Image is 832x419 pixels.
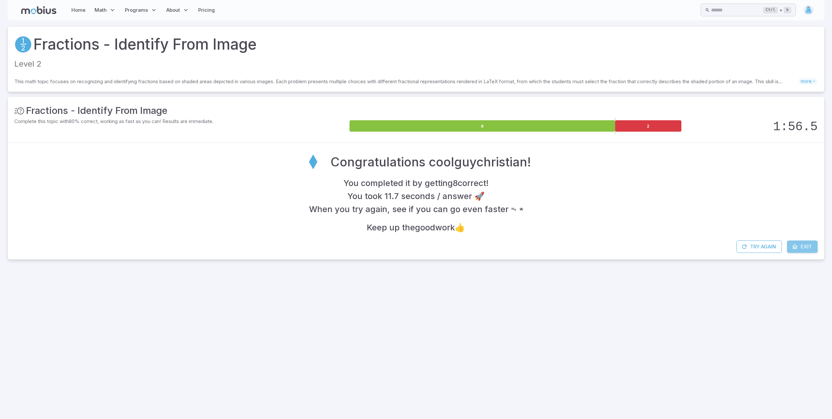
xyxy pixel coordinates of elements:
[196,3,217,18] a: Pricing
[736,241,782,253] button: Try Again
[804,5,813,15] img: trapezoid.svg
[33,33,257,55] a: Fractions - Identify From Image
[14,58,818,70] p: Level 2
[309,203,523,216] h4: When you try again, see if you can go even faster ᯓ★
[784,7,791,13] kbd: k
[763,7,778,13] kbd: Ctrl
[367,221,465,234] h4: Keep up the good work 👍
[166,7,180,14] span: About
[95,7,107,14] span: Math
[26,103,168,118] h3: Fractions - Identify From Image
[14,78,798,85] p: This math topic focuses on recognizing and identifying fractions based on shaded areas depicted i...
[125,7,148,14] span: Programs
[763,6,791,14] div: +
[14,118,348,125] p: Complete this topic with 80 % correct, working as fast as you can! Results are immediate.
[344,177,489,190] h4: You completed it by getting 8 correct !
[348,190,485,203] h4: You took 11.7 seconds / answer 🚀
[787,241,818,253] a: Exit
[773,118,818,136] h2: Answer the first question to start the timer
[331,153,531,171] h2: Congratulations coolguychristian!
[801,243,812,250] span: Exit
[69,3,87,18] a: Home
[14,36,32,53] a: Fractions/Decimals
